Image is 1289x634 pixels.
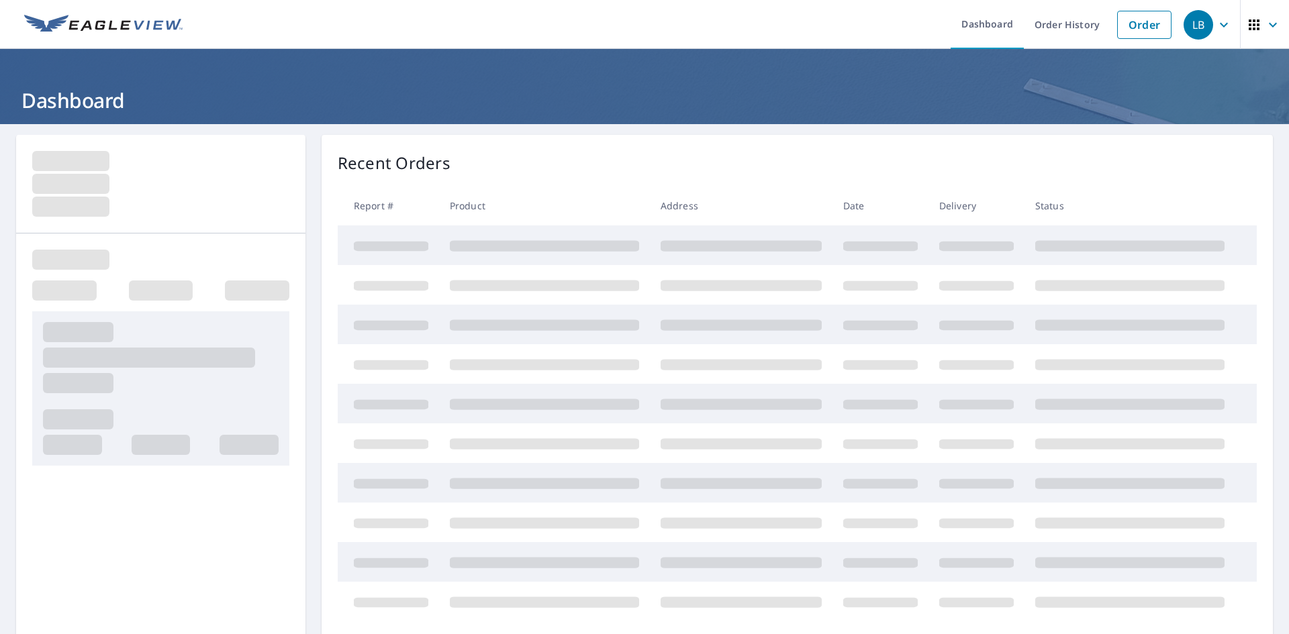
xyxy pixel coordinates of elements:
p: Recent Orders [338,151,450,175]
a: Order [1117,11,1172,39]
div: LB [1184,10,1213,40]
th: Delivery [928,186,1024,225]
th: Status [1024,186,1235,225]
th: Date [832,186,928,225]
img: EV Logo [24,15,183,35]
th: Report # [338,186,439,225]
h1: Dashboard [16,87,1273,114]
th: Address [650,186,832,225]
th: Product [439,186,650,225]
